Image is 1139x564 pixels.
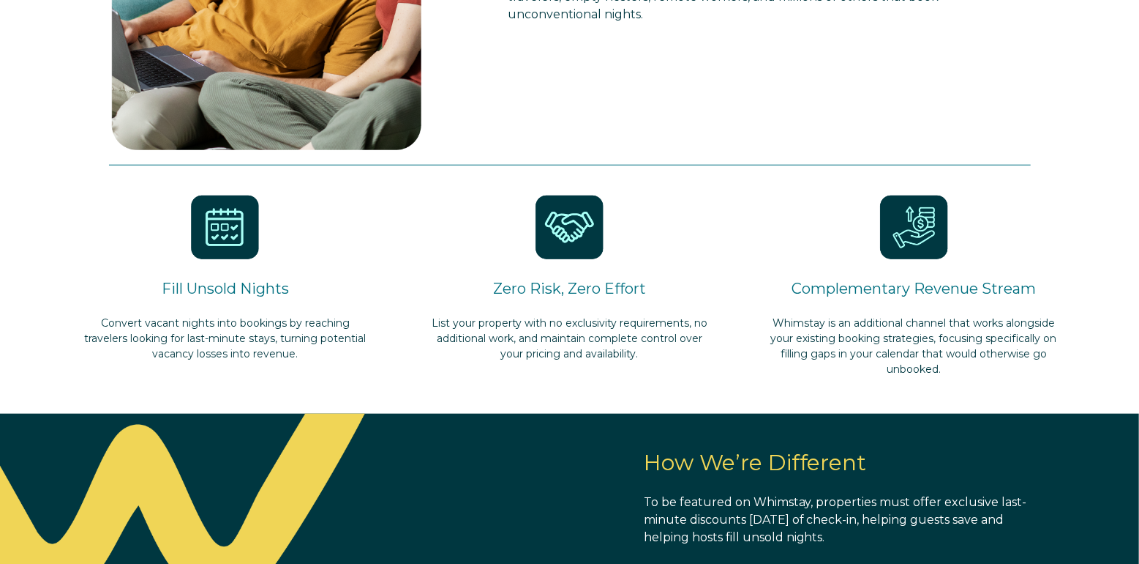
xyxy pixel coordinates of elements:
img: icon-43 [813,188,1015,267]
span: Complementary Revenue Stream [792,280,1036,297]
span: Zero Risk, Zero Effort [493,280,646,297]
span: Whimstay is an additional channel that works alongside your existing booking strategies, focusing... [771,316,1057,376]
img: i2 [124,188,326,267]
span: How We’re Different [644,449,867,476]
span: To be featured on Whimstay, properties must offer exclusive last-minute discounts [DATE] of check... [644,495,1027,544]
img: icon-44 [469,188,670,267]
span: Convert vacant nights into bookings by reaching travelers looking for last-minute stays, turning ... [84,316,366,360]
span: Fill Unsold Nights [162,280,289,297]
span: List your property with no exclusivity requirements, no additional work, and maintain complete co... [432,316,707,360]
